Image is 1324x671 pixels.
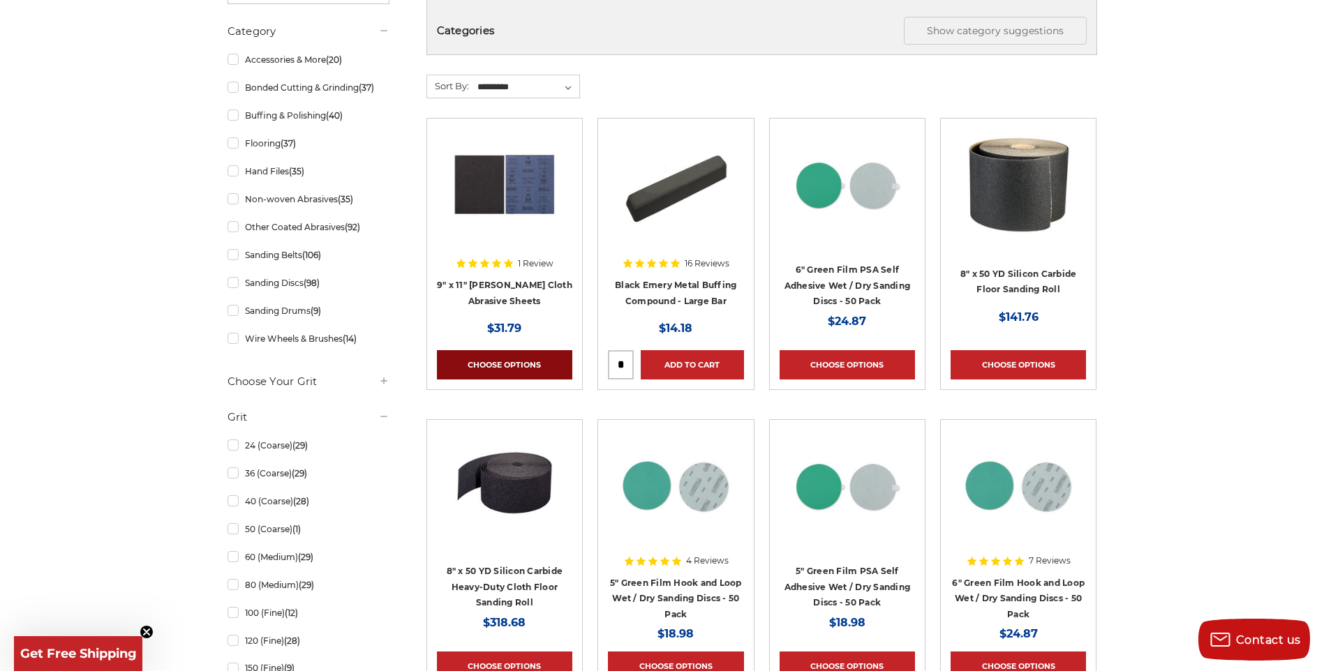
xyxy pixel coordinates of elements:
a: 100 (Fine) [228,601,389,625]
a: Add to Cart [641,350,743,379]
a: 80 (Medium) [228,573,389,597]
select: Sort By: [475,77,579,98]
a: Bonded Cutting & Grinding [228,75,389,100]
h5: Choose Your Grit [228,373,389,390]
span: (28) [293,496,309,506]
span: (29) [299,580,314,590]
a: Wire Wheels & Brushes [228,326,389,351]
img: Side-by-side 5-inch green film hook and loop sanding disc p60 grit and loop back [620,430,731,541]
h5: Category [228,23,389,40]
a: 6" Green Film PSA Self Adhesive Wet / Dry Sanding Discs - 50 Pack [784,264,911,306]
span: (9) [311,306,321,316]
span: (40) [326,110,343,121]
a: Choose Options [437,350,572,379]
a: Black Emery Metal Buffing Compound - Large Bar [615,280,736,306]
span: $31.79 [487,322,521,335]
a: Buffing & Polishing [228,103,389,128]
a: Sanding Belts [228,243,389,267]
span: (28) [284,635,300,646]
a: 6-inch 600-grit green film PSA disc with green polyester film backing for metal grinding and bare... [780,128,915,264]
a: 8" x 50 YD Silicon Carbide Heavy-Duty Cloth Floor Sanding Roll [447,566,563,608]
a: Silicon Carbide 8" x 50 YD Floor Sanding Roll [951,128,1086,264]
a: Sanding Drums [228,299,389,323]
img: 9" x 11" Emery Cloth Sheets [449,128,560,240]
span: (29) [292,468,307,478]
span: (106) [302,250,321,260]
a: 40 (Coarse) [228,489,389,513]
a: 5" Green Film Hook and Loop Wet / Dry Sanding Discs - 50 Pack [610,578,742,619]
a: 120 (Fine) [228,628,389,653]
span: (35) [289,166,304,176]
span: $24.87 [999,627,1038,640]
a: Hand Files [228,159,389,183]
span: 1 Review [518,259,553,268]
a: 6-inch 60-grit green film hook and loop sanding discs with fast cutting aluminum oxide for coarse... [951,430,1086,565]
img: Silicon Carbide 8" x 50 YD Heavy-Duty Cloth Floor Sanding Roll [449,430,560,541]
span: (35) [338,194,353,204]
span: $18.98 [829,616,865,629]
span: (29) [292,440,308,451]
span: (20) [326,54,342,65]
h5: Grit [228,409,389,425]
span: $18.98 [657,627,694,640]
a: Choose Options [951,350,1086,379]
a: 9" x 11" Emery Cloth Sheets [437,128,572,264]
button: Contact us [1198,619,1310,661]
a: 8" x 50 YD Silicon Carbide Floor Sanding Roll [960,269,1077,295]
a: Side-by-side 5-inch green film hook and loop sanding disc p60 grit and loop back [608,430,743,565]
span: (37) [359,82,374,93]
a: 50 (Coarse) [228,517,389,541]
a: Silicon Carbide 8" x 50 YD Heavy-Duty Cloth Floor Sanding Roll [437,430,572,565]
span: (12) [285,608,298,618]
span: $14.18 [659,322,692,335]
span: $141.76 [999,310,1039,324]
a: 9" x 11" [PERSON_NAME] Cloth Abrasive Sheets [437,280,572,306]
a: Non-woven Abrasives [228,187,389,211]
a: Accessories & More [228,47,389,72]
span: (92) [345,222,360,232]
a: Flooring [228,131,389,156]
img: 6-inch 600-grit green film PSA disc with green polyester film backing for metal grinding and bare... [791,128,903,240]
a: Other Coated Abrasives [228,215,389,239]
a: Choose Options [780,350,915,379]
a: 36 (Coarse) [228,461,389,485]
img: Black Stainless Steel Buffing Compound [620,128,731,240]
img: Silicon Carbide 8" x 50 YD Floor Sanding Roll [962,128,1074,240]
span: (98) [304,278,320,288]
label: Sort By: [427,75,469,96]
h5: Categories [437,17,1087,45]
img: 5-inch 80-grit durable green film PSA disc for grinding and paint removal on coated surfaces [791,430,903,541]
span: Get Free Shipping [20,646,137,661]
span: $24.87 [828,315,866,328]
span: (14) [343,333,357,344]
a: 24 (Coarse) [228,433,389,458]
button: Close teaser [140,625,154,639]
a: Sanding Discs [228,271,389,295]
span: (1) [292,524,301,534]
div: Get Free ShippingClose teaser [14,636,142,671]
a: 60 (Medium) [228,545,389,569]
a: Black Stainless Steel Buffing Compound [608,128,743,264]
span: Contact us [1236,633,1301,647]
a: 5-inch 80-grit durable green film PSA disc for grinding and paint removal on coated surfaces [780,430,915,565]
img: 6-inch 60-grit green film hook and loop sanding discs with fast cutting aluminum oxide for coarse... [962,430,1074,541]
span: $318.68 [483,616,526,629]
span: (37) [281,138,296,149]
button: Show category suggestions [904,17,1087,45]
a: 6" Green Film Hook and Loop Wet / Dry Sanding Discs - 50 Pack [952,578,1085,619]
a: 5" Green Film PSA Self Adhesive Wet / Dry Sanding Discs - 50 Pack [784,566,911,608]
span: 16 Reviews [685,259,729,268]
span: (29) [298,552,313,562]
